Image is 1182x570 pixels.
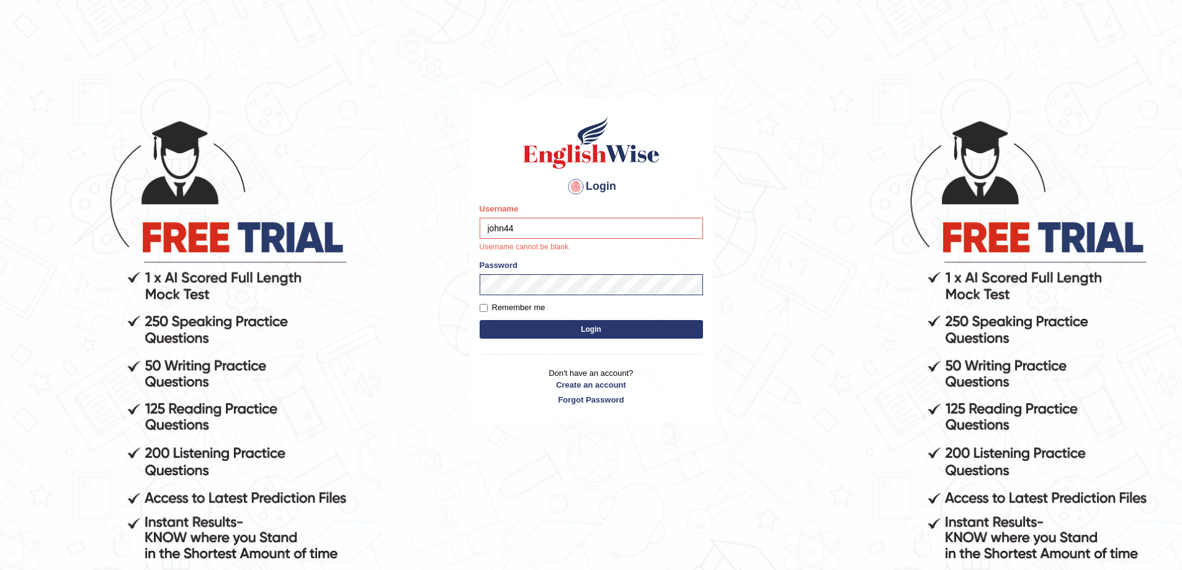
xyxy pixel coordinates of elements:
p: Don't have an account? [480,367,703,406]
button: Login [480,320,703,339]
input: Remember me [480,304,488,312]
p: Username cannot be blank. [480,242,703,253]
a: Create an account [480,379,703,391]
label: Password [480,259,517,271]
img: Logo of English Wise sign in for intelligent practice with AI [521,115,662,171]
h4: Login [480,177,703,197]
label: Username [480,203,519,215]
label: Remember me [480,301,545,314]
a: Forgot Password [480,394,703,406]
